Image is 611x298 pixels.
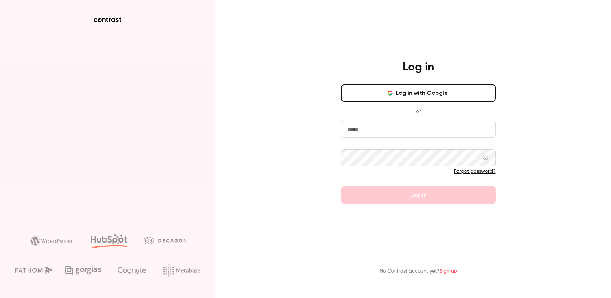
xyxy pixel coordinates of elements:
[341,84,496,102] button: Log in with Google
[403,60,434,74] h4: Log in
[412,107,424,115] span: or
[454,169,496,174] a: Forgot password?
[440,269,457,274] a: Sign up
[380,268,457,275] p: No Contrast account yet?
[144,236,186,244] img: decagon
